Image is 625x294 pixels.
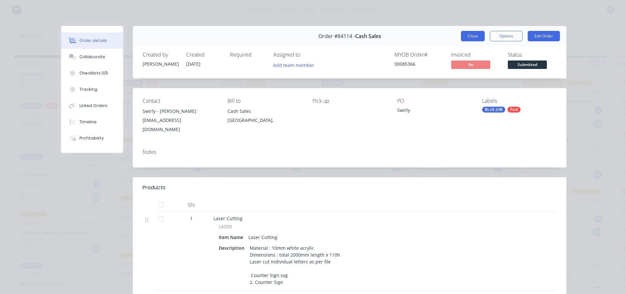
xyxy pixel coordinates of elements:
[228,98,302,104] div: Bill to
[79,103,107,109] div: Linked Orders
[61,114,123,130] button: Timeline
[246,233,280,242] div: Laser Cutting
[79,38,107,44] div: Order details
[143,184,165,192] div: Products
[312,98,387,104] div: Pick up
[79,119,97,125] div: Timeline
[143,60,178,67] div: [PERSON_NAME]
[172,198,211,211] div: Qty
[186,61,201,67] span: [DATE]
[228,107,302,127] div: Cash Sales[GEOGRAPHIC_DATA],
[461,31,485,41] button: Close
[61,98,123,114] button: Linked Orders
[482,107,505,113] div: BLUE JOB
[143,107,217,116] div: Swirly - [PERSON_NAME]
[490,31,522,41] button: Options
[397,107,472,116] div: Swirly
[273,52,339,58] div: Assigned to
[270,60,318,69] button: Add team member
[228,107,302,116] div: Cash Sales
[228,116,302,125] div: [GEOGRAPHIC_DATA],
[508,60,547,69] span: Submitted
[61,49,123,65] button: Collaborate
[79,87,97,92] div: Tracking
[143,52,178,58] div: Created by
[273,60,318,69] button: Add team member
[79,70,108,76] div: Checklists 0/0
[143,116,217,134] div: [EMAIL_ADDRESS][DOMAIN_NAME]
[61,33,123,49] button: Order details
[214,215,243,221] span: Laser Cutting
[528,31,560,41] button: Edit Order
[143,98,217,104] div: Contact
[395,52,443,58] div: MYOB Order #
[397,98,472,104] div: PO
[247,243,343,287] div: Material : 10mm white acrylic Dimensions : total 2000mm length x 110h Laser cut individual letter...
[79,135,104,141] div: Profitability
[508,60,547,70] button: Submitted
[451,52,500,58] div: Invoiced
[143,107,217,134] div: Swirly - [PERSON_NAME][EMAIL_ADDRESS][DOMAIN_NAME]
[61,65,123,81] button: Checklists 0/0
[318,33,355,39] span: Order #84114 -
[79,54,105,60] div: Collaborate
[190,215,193,222] span: 1
[482,98,557,104] div: Labels
[395,60,443,67] div: 00085366
[61,130,123,146] button: Profitability
[507,107,521,113] div: Paid
[508,52,557,58] div: Status
[219,223,232,230] span: LASER
[61,81,123,98] button: Tracking
[451,60,490,69] span: No
[219,243,247,253] div: Description
[143,149,557,155] div: Notes
[186,52,222,58] div: Created
[219,233,246,242] div: Item Name
[355,33,381,39] span: Cash Sales
[230,52,266,58] div: Required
